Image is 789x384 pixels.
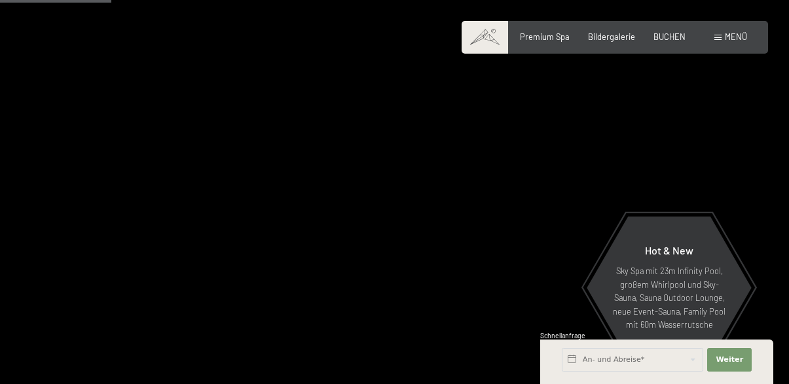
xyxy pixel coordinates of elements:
[725,31,747,42] span: Menü
[588,31,635,42] a: Bildergalerie
[645,244,693,256] span: Hot & New
[716,355,743,365] span: Weiter
[586,216,752,360] a: Hot & New Sky Spa mit 23m Infinity Pool, großem Whirlpool und Sky-Sauna, Sauna Outdoor Lounge, ne...
[612,264,726,331] p: Sky Spa mit 23m Infinity Pool, großem Whirlpool und Sky-Sauna, Sauna Outdoor Lounge, neue Event-S...
[540,332,585,340] span: Schnellanfrage
[653,31,686,42] a: BUCHEN
[707,348,752,372] button: Weiter
[520,31,570,42] a: Premium Spa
